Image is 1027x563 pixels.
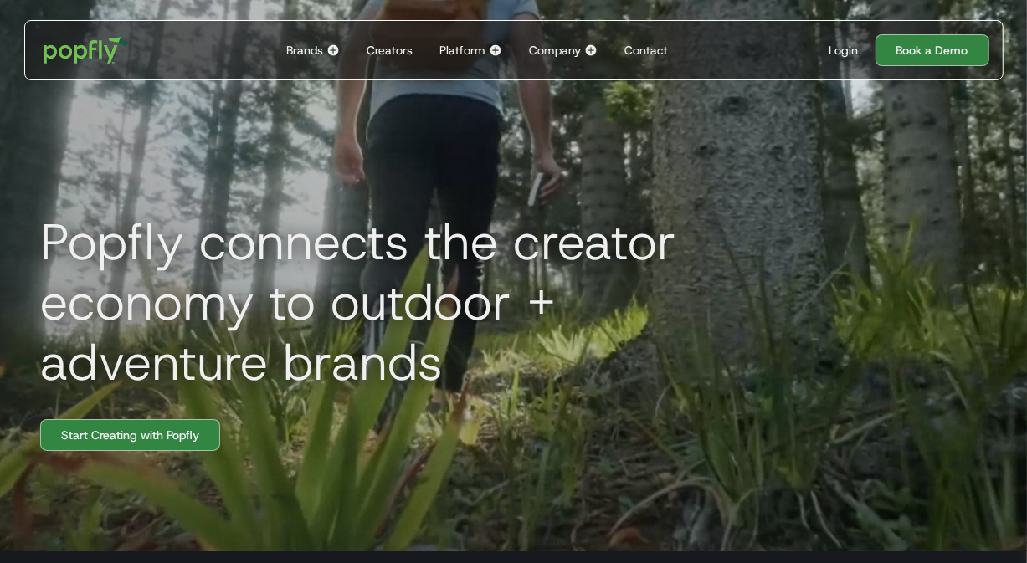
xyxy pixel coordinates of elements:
div: Platform [439,42,485,59]
div: Brands [286,42,323,59]
a: home [32,25,140,75]
a: Book a Demo [876,34,989,66]
h1: Popfly connects the creator economy to outdoor + adventure brands [27,212,747,392]
a: Start Creating with Popfly [40,419,220,451]
div: Company [529,42,581,59]
a: Login [823,42,865,59]
a: Contact [618,21,675,79]
div: Contact [624,42,668,59]
a: Creators [360,21,419,79]
div: Creators [367,42,413,59]
div: Login [829,42,859,59]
